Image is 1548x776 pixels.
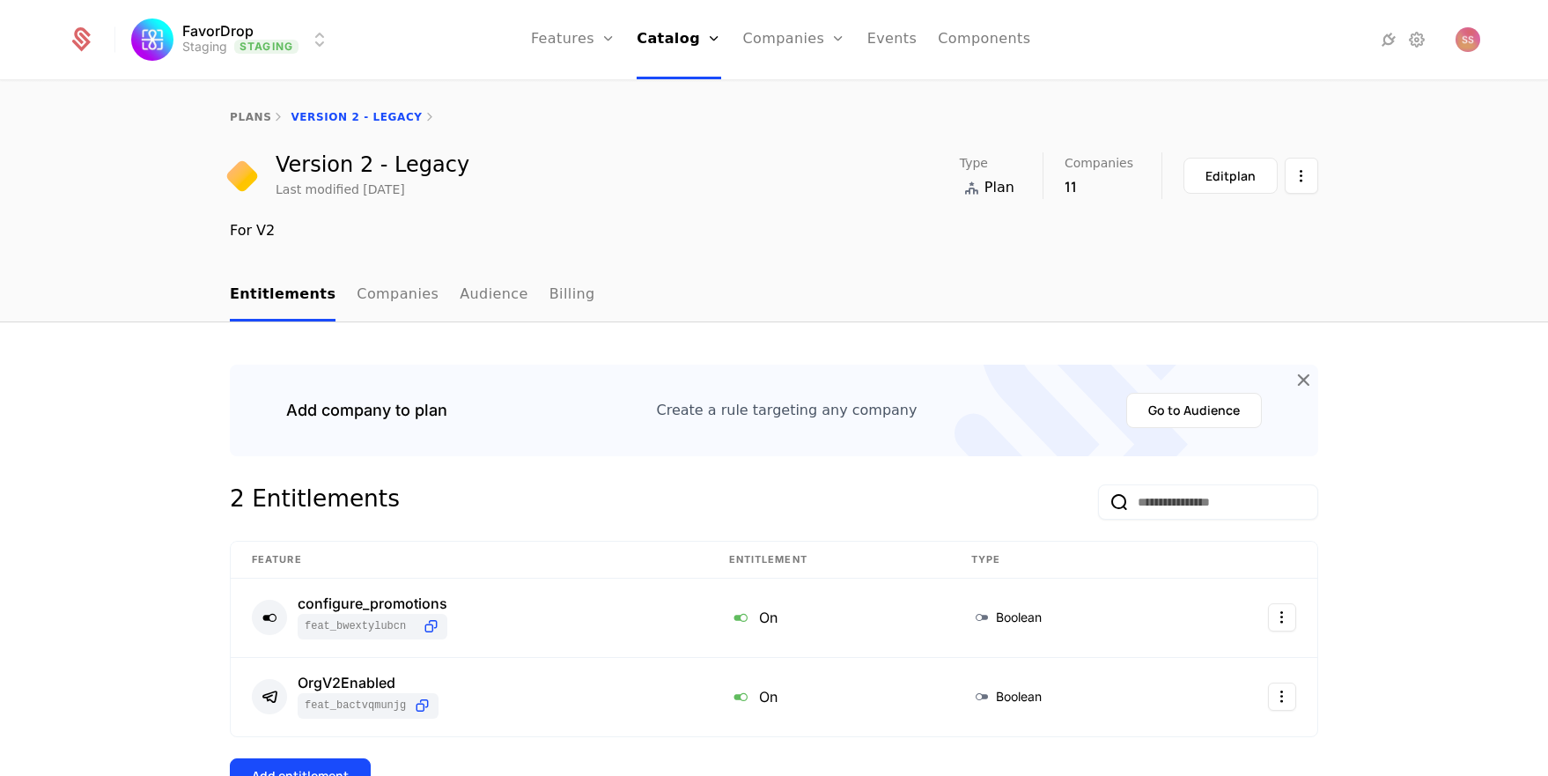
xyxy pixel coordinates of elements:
div: Version 2 - Legacy [276,154,469,175]
div: Last modified [DATE] [276,181,405,198]
div: Staging [182,38,227,55]
div: For V2 [230,220,1318,241]
div: Edit plan [1205,167,1256,185]
ul: Choose Sub Page [230,270,595,321]
span: Type [960,157,988,169]
a: Integrations [1378,29,1399,50]
div: On [729,685,929,708]
th: Entitlement [708,542,950,579]
button: Go to Audience [1126,393,1262,428]
span: Boolean [996,609,1042,626]
button: Select environment [136,20,330,59]
span: Companies [1065,157,1133,169]
a: plans [230,111,271,123]
span: FavorDrop [182,24,254,38]
div: On [729,606,929,629]
nav: Main [230,270,1318,321]
span: Plan [984,177,1014,198]
div: 11 [1065,176,1133,197]
a: Companies [357,270,439,321]
th: Type [950,542,1176,579]
th: Feature [231,542,708,579]
span: feat_BWExTyLubcN [305,619,415,633]
span: Staging [234,40,299,54]
span: feat_baCTvQmUnJg [305,698,406,713]
a: Audience [460,270,528,321]
span: Boolean [996,688,1042,706]
div: configure_promotions [298,596,447,610]
button: Editplan [1183,158,1278,194]
div: Add company to plan [286,398,447,423]
img: FavorDrop [131,18,173,61]
a: Entitlements [230,270,335,321]
button: Select action [1268,683,1296,711]
button: Select action [1268,603,1296,632]
img: Sarah Skillen [1456,27,1480,52]
button: Open user button [1456,27,1480,52]
div: 2 Entitlements [230,484,400,520]
a: Settings [1406,29,1427,50]
div: OrgV2Enabled [298,676,439,690]
div: Create a rule targeting any company [657,400,918,421]
a: Billing [549,270,595,321]
button: Select action [1285,158,1318,194]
